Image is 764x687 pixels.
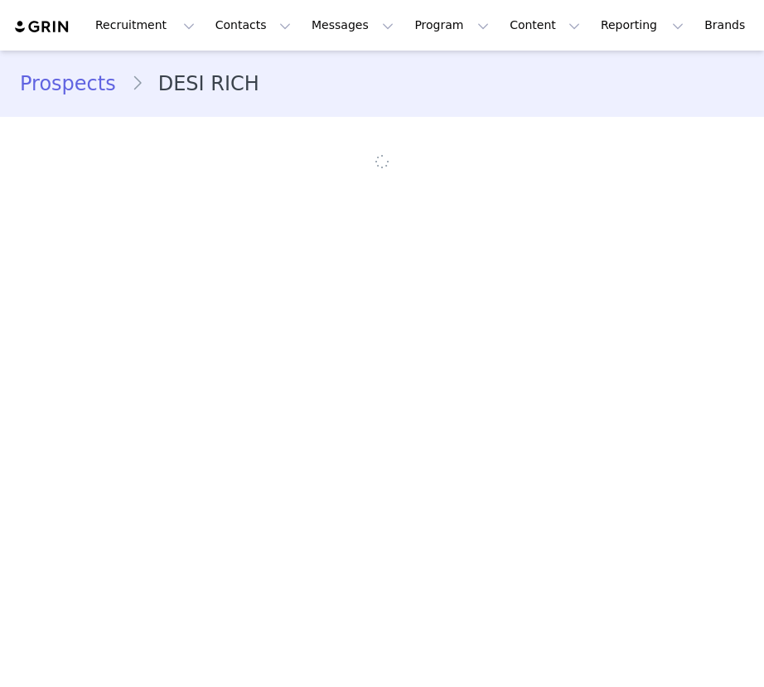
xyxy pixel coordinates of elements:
a: Prospects [20,69,131,99]
button: Recruitment [85,7,205,44]
a: Brands [694,7,760,44]
button: Messages [302,7,404,44]
button: Reporting [591,7,694,44]
button: Contacts [206,7,301,44]
button: Program [404,7,499,44]
button: Content [500,7,590,44]
img: grin logo [13,19,71,35]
